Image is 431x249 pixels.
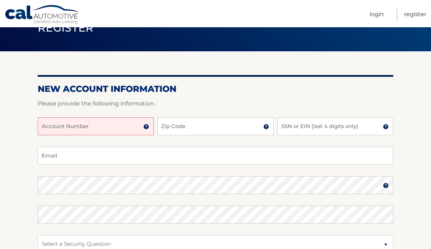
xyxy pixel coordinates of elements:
[38,21,94,34] span: Register
[404,8,426,21] a: Register
[38,99,393,109] p: Please provide the following information.
[383,124,389,130] img: tooltip.svg
[157,117,273,135] input: Zip Code
[5,5,80,25] a: Cal Automotive
[38,84,393,94] h2: New Account Information
[277,117,393,135] input: SSN or EIN (last 4 digits only)
[370,8,384,21] a: Login
[38,117,154,135] input: Account Number
[38,147,393,165] input: Email
[383,183,389,188] img: tooltip.svg
[143,124,149,130] img: tooltip.svg
[263,124,269,130] img: tooltip.svg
